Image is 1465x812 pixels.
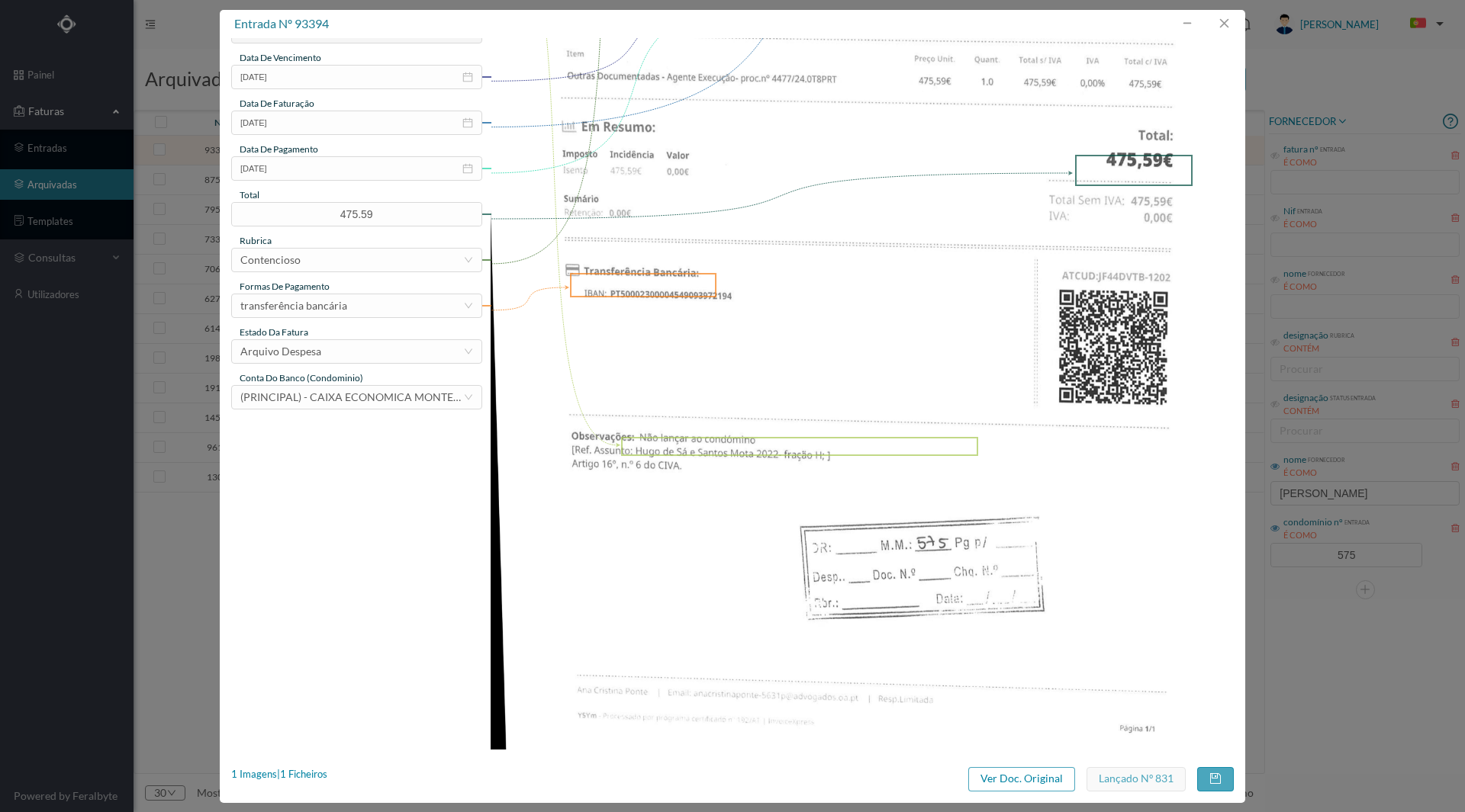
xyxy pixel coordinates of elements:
[464,301,473,310] i: icon: down
[462,72,473,82] i: icon: calendar
[1087,767,1186,791] button: Lançado nº 831
[240,98,314,109] span: data de faturação
[240,189,259,201] span: total
[240,249,301,271] div: Contencioso
[240,390,595,403] span: (PRINCIPAL) - CAIXA ECONOMICA MONTEPIO GERAL ([FINANCIAL_ID])
[462,163,473,174] i: icon: calendar
[240,52,321,63] span: data de vencimento
[464,393,473,402] i: icon: down
[462,117,473,128] i: icon: calendar
[968,767,1075,791] button: Ver Doc. Original
[240,340,321,363] div: Arquivo Despesa
[240,294,347,317] div: transferência bancária
[240,281,330,292] span: Formas de Pagamento
[234,16,329,30] span: entrada nº 93394
[240,326,308,338] span: estado da fatura
[464,255,473,265] i: icon: down
[1398,12,1450,37] button: PT
[464,347,473,356] i: icon: down
[231,767,327,782] div: 1 Imagens | 1 Ficheiros
[240,143,318,155] span: data de pagamento
[240,372,363,384] span: conta do banco (condominio)
[240,235,272,246] span: rubrica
